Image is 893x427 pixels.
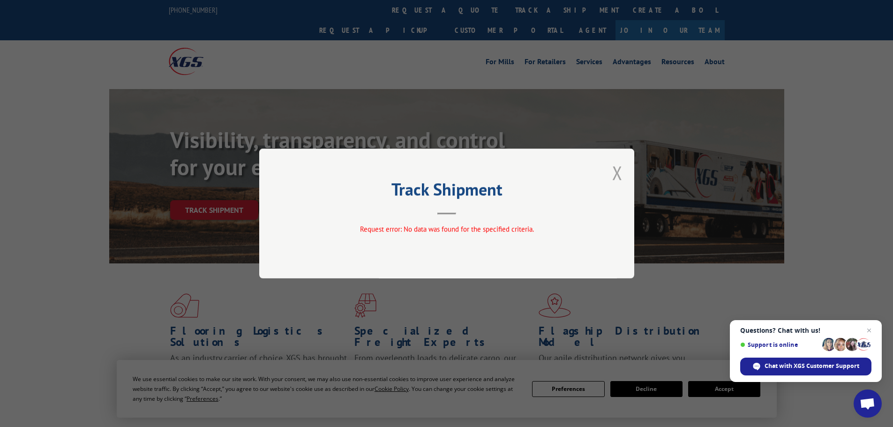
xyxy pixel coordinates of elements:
span: Questions? Chat with us! [740,327,871,334]
span: Support is online [740,341,819,348]
span: Request error: No data was found for the specified criteria. [360,225,533,233]
span: Chat with XGS Customer Support [765,362,859,370]
span: Close chat [863,325,875,336]
button: Close modal [612,160,623,185]
div: Open chat [854,390,882,418]
div: Chat with XGS Customer Support [740,358,871,375]
h2: Track Shipment [306,183,587,201]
